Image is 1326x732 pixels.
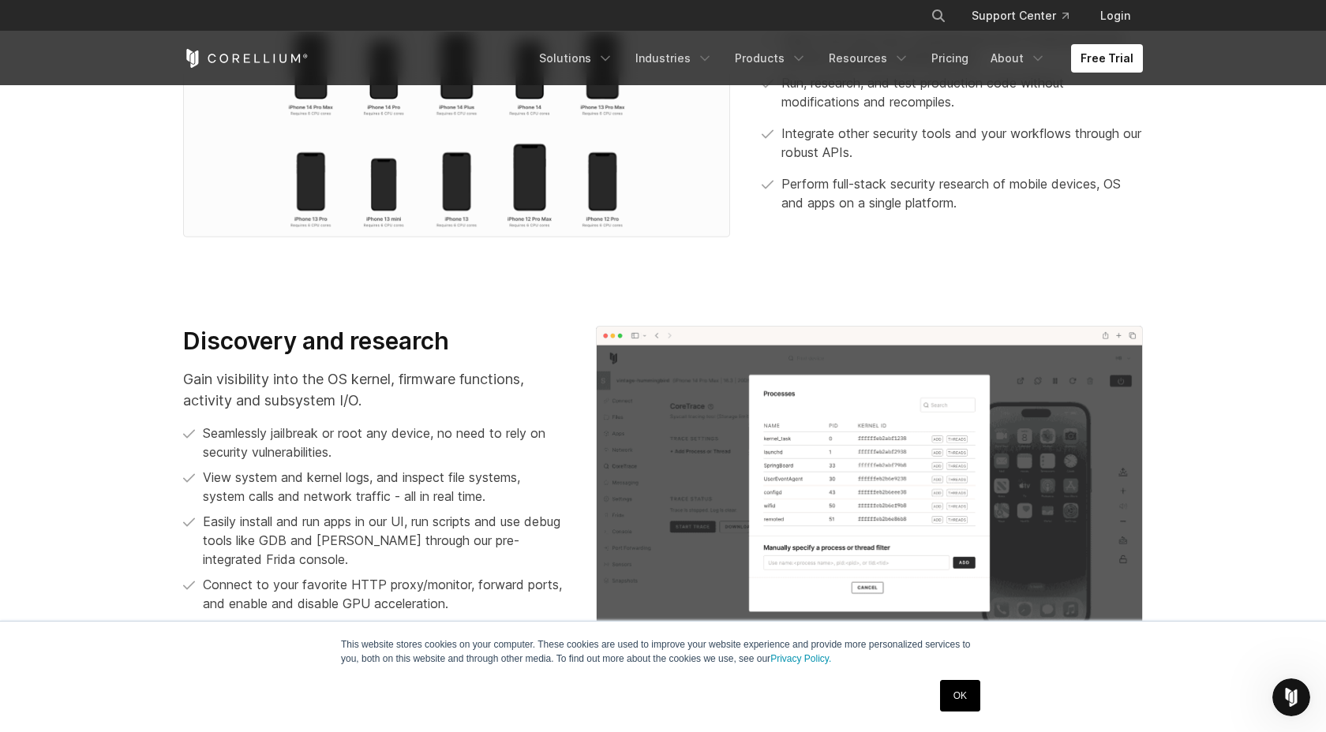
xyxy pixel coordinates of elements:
[626,44,722,73] a: Industries
[922,44,978,73] a: Pricing
[183,49,309,68] a: Corellium Home
[924,2,953,30] button: Search
[203,424,564,461] p: Seamlessly jailbreak or root any device, no need to rely on security vulnerabilities.
[959,2,1081,30] a: Support Center
[819,44,919,73] a: Resources
[530,44,1143,73] div: Navigation Menu
[981,44,1055,73] a: About
[203,512,564,569] p: Easily install and run apps in our UI, run scripts and use debug tools like GDB and [PERSON_NAME]...
[1088,2,1143,30] a: Login
[1071,44,1143,73] a: Free Trial
[341,637,985,666] p: This website stores cookies on your computer. These cookies are used to improve your website expe...
[725,44,816,73] a: Products
[203,575,564,613] p: Connect to your favorite HTTP proxy/monitor, forward ports, and enable and disable GPU acceleration.
[596,326,1143,643] img: Device Features CoreTrace Processes; Corellium's virtual hardware platform
[183,368,564,411] p: Gain visibility into the OS kernel, firmware functions, activity and subsystem I/O.
[940,680,980,711] a: OK
[183,327,564,357] h3: Discovery and research
[781,124,1143,162] p: Integrate other security tools and your workflows through our robust APIs.
[530,44,623,73] a: Solutions
[203,468,564,506] p: View system and kernel logs, and inspect file systems, system calls and network traffic - all in ...
[912,2,1143,30] div: Navigation Menu
[781,73,1143,111] p: Run, research, and test production code without modifications and recompiles.
[781,174,1143,212] p: Perform full-stack security research of mobile devices, OS and apps on a single platform.
[1272,678,1310,716] iframe: Intercom live chat
[770,653,831,664] a: Privacy Policy.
